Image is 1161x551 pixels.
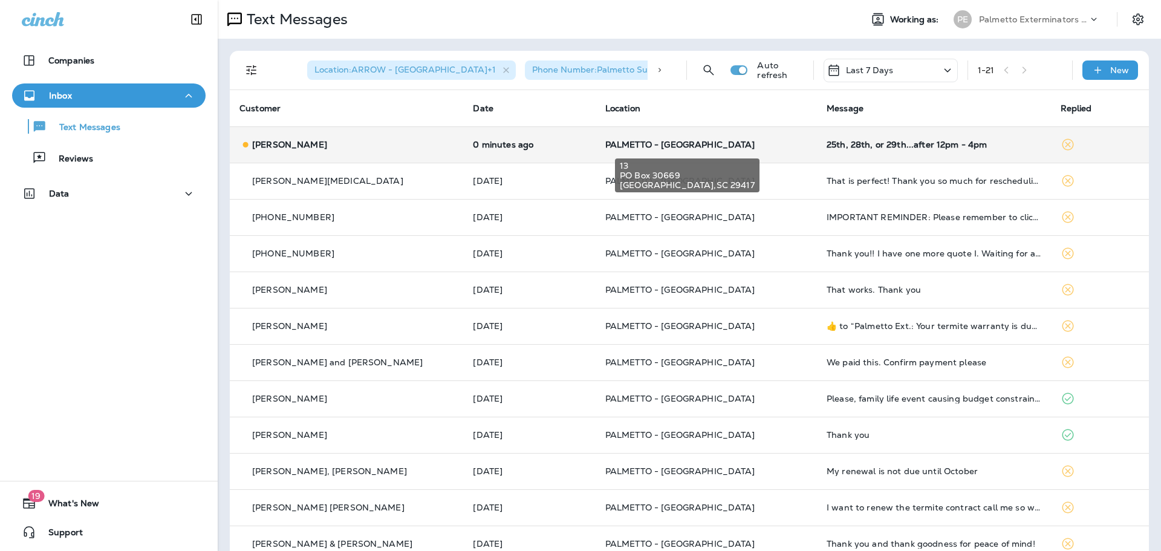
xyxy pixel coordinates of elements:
[252,503,405,512] p: [PERSON_NAME] [PERSON_NAME]
[605,212,755,223] span: PALMETTO - [GEOGRAPHIC_DATA]
[757,60,803,80] p: Auto refresh
[605,175,755,186] span: PALMETTO - [GEOGRAPHIC_DATA]
[36,527,83,542] span: Support
[827,321,1041,331] div: ​👍​ to “ Palmetto Ext.: Your termite warranty is due for renewal. Visit customer.entomobrands.com...
[252,357,423,367] p: [PERSON_NAME] and [PERSON_NAME]
[28,490,44,502] span: 19
[697,58,721,82] button: Search Messages
[954,10,972,28] div: PE
[239,58,264,82] button: Filters
[473,140,585,149] p: Aug 21, 2025 03:02 PM
[827,357,1041,367] div: We paid this. Confirm payment please
[620,171,755,180] span: PO Box 30669
[620,161,755,171] span: 13
[473,285,585,295] p: Aug 18, 2025 09:33 AM
[605,393,755,404] span: PALMETTO - [GEOGRAPHIC_DATA]
[605,321,755,331] span: PALMETTO - [GEOGRAPHIC_DATA]
[49,189,70,198] p: Data
[605,466,755,477] span: PALMETTO - [GEOGRAPHIC_DATA]
[827,176,1041,186] div: That is perfect! Thank you so much for rescheduling!
[36,498,99,513] span: What's New
[605,357,755,368] span: PALMETTO - [GEOGRAPHIC_DATA]
[605,429,755,440] span: PALMETTO - [GEOGRAPHIC_DATA]
[473,357,585,367] p: Aug 15, 2025 09:59 AM
[827,103,863,114] span: Message
[473,249,585,258] p: Aug 18, 2025 03:52 PM
[605,538,755,549] span: PALMETTO - [GEOGRAPHIC_DATA]
[473,394,585,403] p: Aug 14, 2025 10:09 AM
[12,83,206,108] button: Inbox
[12,520,206,544] button: Support
[252,212,334,222] p: [PHONE_NUMBER]
[314,64,496,75] span: Location : ARROW - [GEOGRAPHIC_DATA] +1
[12,114,206,139] button: Text Messages
[1061,103,1092,114] span: Replied
[47,122,120,134] p: Text Messages
[47,154,93,165] p: Reviews
[473,321,585,331] p: Aug 17, 2025 04:18 PM
[49,91,72,100] p: Inbox
[252,321,327,331] p: [PERSON_NAME]
[180,7,213,31] button: Collapse Sidebar
[252,285,327,295] p: [PERSON_NAME]
[605,103,640,114] span: Location
[12,491,206,515] button: 19What's New
[252,176,403,186] p: [PERSON_NAME][MEDICAL_DATA]
[827,249,1041,258] div: Thank you!! I have one more quote I. Waiting for and will be in contact once I review their contr...
[827,503,1041,512] div: I want to renew the termite contract call me so we can discuss the date you will check my home.
[48,56,94,65] p: Companies
[12,48,206,73] button: Companies
[473,430,585,440] p: Aug 14, 2025 08:36 AM
[827,430,1041,440] div: Thank you
[252,430,327,440] p: [PERSON_NAME]
[525,60,708,80] div: Phone Number:Palmetto Summerville
[890,15,941,25] span: Working as:
[827,466,1041,476] div: My renewal is not due until October
[605,139,755,150] span: PALMETTO - [GEOGRAPHIC_DATA]
[473,503,585,512] p: Aug 13, 2025 04:54 PM
[252,140,327,149] p: [PERSON_NAME]
[532,64,688,75] span: Phone Number : Palmetto Summerville
[252,539,412,549] p: [PERSON_NAME] & [PERSON_NAME]
[252,249,334,258] p: [PHONE_NUMBER]
[473,539,585,549] p: Aug 13, 2025 04:28 PM
[242,10,348,28] p: Text Messages
[307,60,516,80] div: Location:ARROW - [GEOGRAPHIC_DATA]+1
[1127,8,1149,30] button: Settings
[252,394,327,403] p: [PERSON_NAME]
[827,394,1041,403] div: Please, family life event causing budget constraints
[827,285,1041,295] div: That works. Thank you
[979,15,1088,24] p: Palmetto Exterminators LLC
[473,212,585,222] p: Aug 19, 2025 09:13 AM
[252,466,407,476] p: [PERSON_NAME], [PERSON_NAME]
[12,181,206,206] button: Data
[827,212,1041,222] div: IMPORTANT REMINDER: Please remember to click "Request Payment" in the Digs app once the job is do...
[978,65,995,75] div: 1 - 21
[605,248,755,259] span: PALMETTO - [GEOGRAPHIC_DATA]
[827,140,1041,149] div: 25th, 28th, or 29th...after 12pm - 4pm
[846,65,894,75] p: Last 7 Days
[827,539,1041,549] div: Thank you and thank goodness for peace of mind!
[473,466,585,476] p: Aug 13, 2025 10:06 PM
[473,103,493,114] span: Date
[605,284,755,295] span: PALMETTO - [GEOGRAPHIC_DATA]
[605,502,755,513] span: PALMETTO - [GEOGRAPHIC_DATA]
[620,180,755,190] span: [GEOGRAPHIC_DATA] , SC 29417
[473,176,585,186] p: Aug 20, 2025 02:37 PM
[12,145,206,171] button: Reviews
[239,103,281,114] span: Customer
[1110,65,1129,75] p: New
